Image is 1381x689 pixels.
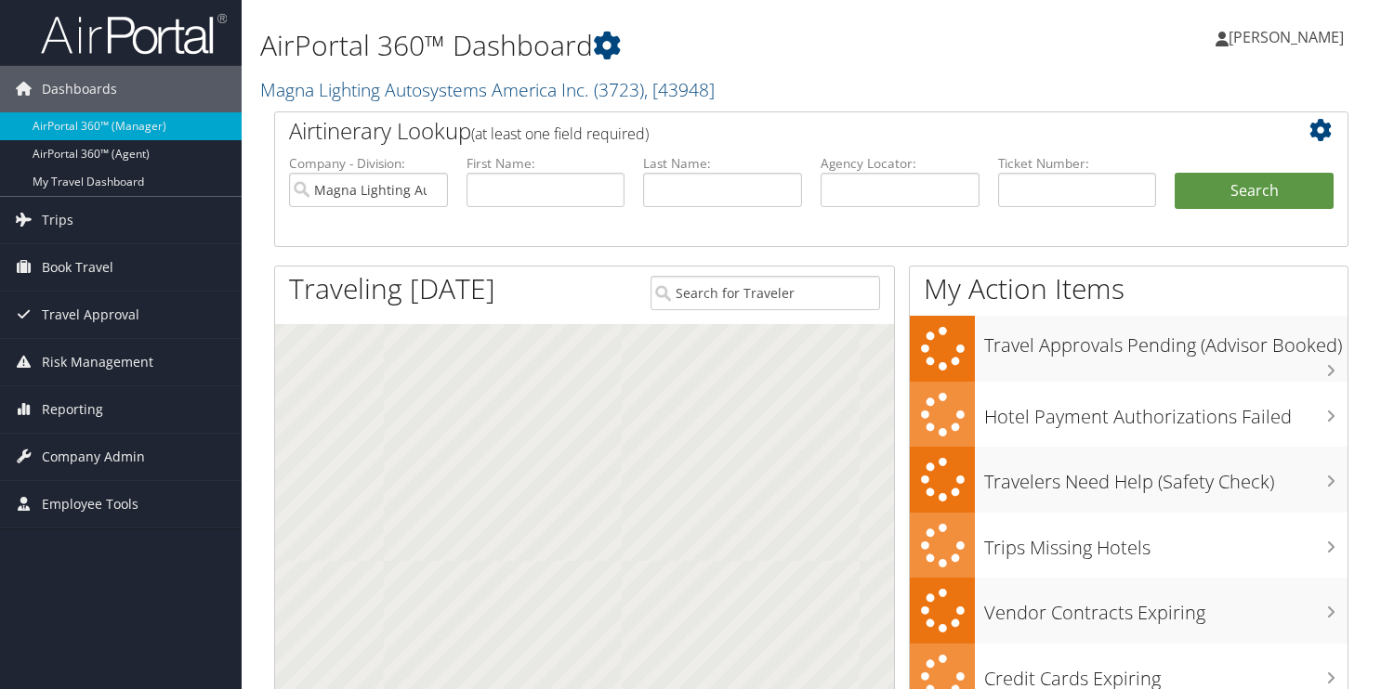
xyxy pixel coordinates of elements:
label: First Name: [467,154,625,173]
span: Dashboards [42,66,117,112]
span: Company Admin [42,434,145,480]
a: [PERSON_NAME] [1216,9,1362,65]
h3: Vendor Contracts Expiring [984,591,1348,626]
h3: Travel Approvals Pending (Advisor Booked) [984,323,1348,358]
h1: My Action Items [910,269,1348,308]
span: (at least one field required) [471,123,649,144]
a: Travelers Need Help (Safety Check) [910,447,1348,513]
a: Magna Lighting Autosystems America Inc. [260,77,715,102]
span: Book Travel [42,244,113,291]
h1: AirPortal 360™ Dashboard [260,26,995,65]
h3: Travelers Need Help (Safety Check) [984,460,1348,495]
input: Search for Traveler [651,276,881,310]
a: Travel Approvals Pending (Advisor Booked) [910,316,1348,382]
h1: Traveling [DATE] [289,269,495,308]
label: Company - Division: [289,154,448,173]
a: Hotel Payment Authorizations Failed [910,382,1348,448]
button: Search [1175,173,1334,210]
span: [PERSON_NAME] [1229,27,1344,47]
label: Agency Locator: [821,154,980,173]
h3: Hotel Payment Authorizations Failed [984,395,1348,430]
span: Trips [42,197,73,243]
h3: Trips Missing Hotels [984,526,1348,561]
span: , [ 43948 ] [644,77,715,102]
label: Ticket Number: [998,154,1157,173]
label: Last Name: [643,154,802,173]
a: Trips Missing Hotels [910,513,1348,578]
h2: Airtinerary Lookup [289,115,1244,147]
span: Travel Approval [42,292,139,338]
span: ( 3723 ) [594,77,644,102]
span: Employee Tools [42,481,138,527]
a: Vendor Contracts Expiring [910,578,1348,643]
img: airportal-logo.png [41,12,227,56]
span: Reporting [42,386,103,433]
span: Risk Management [42,339,153,385]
